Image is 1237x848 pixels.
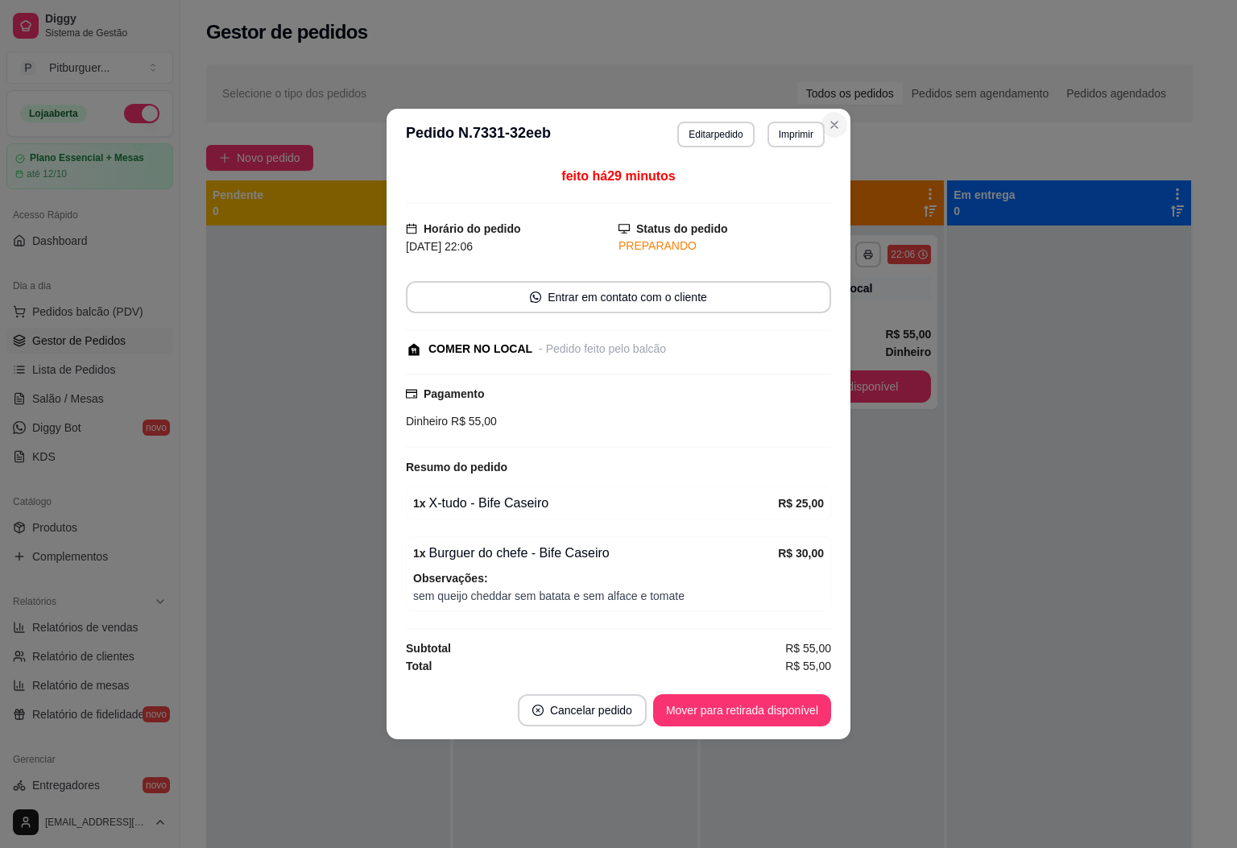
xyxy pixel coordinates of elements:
strong: Horário do pedido [424,222,521,235]
span: [DATE] 22:06 [406,240,473,253]
div: PREPARANDO [618,238,831,254]
button: Editarpedido [677,122,754,147]
button: Mover para retirada disponível [653,694,831,726]
button: whats-appEntrar em contato com o cliente [406,281,831,313]
strong: Subtotal [406,642,451,655]
h3: Pedido N. 7331-32eeb [406,122,551,147]
strong: Total [406,660,432,672]
span: whats-app [530,292,541,303]
span: calendar [406,223,417,234]
button: close-circleCancelar pedido [518,694,647,726]
span: Dinheiro [406,415,448,428]
div: X-tudo - Bife Caseiro [413,494,778,513]
strong: Pagamento [424,387,484,400]
strong: Observações: [413,572,488,585]
strong: R$ 25,00 [778,497,824,510]
span: R$ 55,00 [448,415,497,428]
span: R$ 55,00 [785,639,831,657]
span: R$ 55,00 [785,657,831,675]
span: feito há 29 minutos [561,169,675,183]
span: credit-card [406,388,417,399]
strong: R$ 30,00 [778,547,824,560]
strong: Resumo do pedido [406,461,507,474]
div: - Pedido feito pelo balcão [539,341,666,358]
strong: Status do pedido [636,222,728,235]
strong: 1 x [413,547,426,560]
button: Close [821,112,847,138]
span: desktop [618,223,630,234]
strong: 1 x [413,497,426,510]
span: sem queijo cheddar sem batata e sem alface e tomate [413,587,824,605]
span: close-circle [532,705,544,716]
button: Imprimir [767,122,825,147]
div: Burguer do chefe - Bife Caseiro [413,544,778,563]
div: COMER NO LOCAL [428,341,532,358]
